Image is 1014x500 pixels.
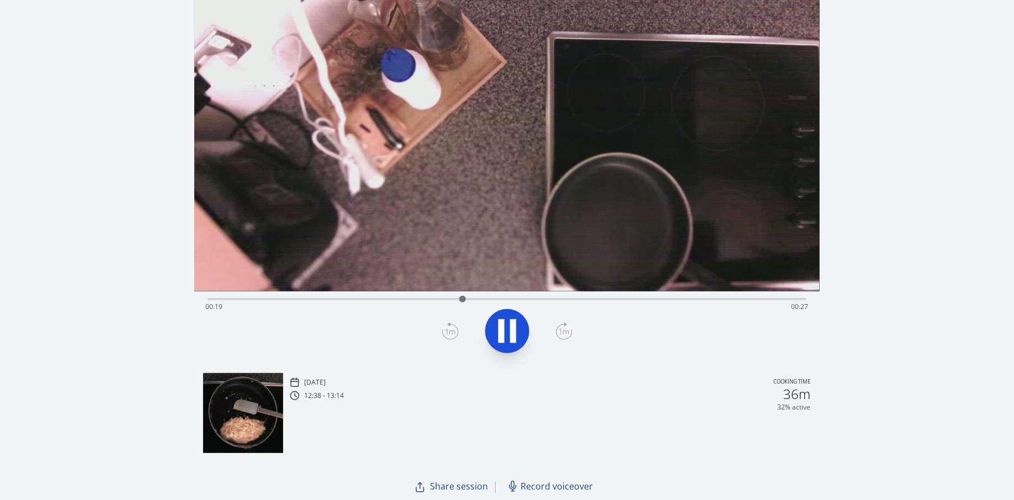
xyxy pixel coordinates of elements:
h2: 36m [784,387,811,401]
span: 00:19 [205,302,222,311]
p: [DATE] [304,378,326,387]
span: Share session [430,480,488,493]
span: 00:27 [792,302,809,311]
p: 32% active [778,403,811,412]
a: Record voiceover [503,475,599,497]
p: Cooking time [774,377,811,387]
span: | [492,478,498,494]
p: 12:38 - 13:14 [304,391,344,400]
span: Record voiceover [521,480,593,493]
img: 251005113828_thumb.jpeg [203,373,283,453]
